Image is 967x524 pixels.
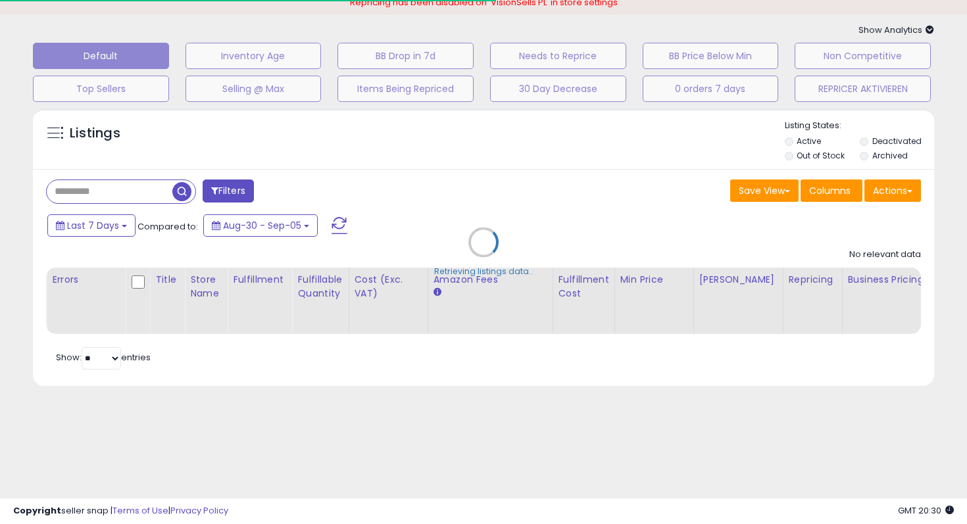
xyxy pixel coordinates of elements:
[490,76,626,102] button: 30 Day Decrease
[186,76,322,102] button: Selling @ Max
[13,505,228,517] div: seller snap | |
[33,43,169,69] button: Default
[898,504,954,517] span: 2025-09-13 20:30 GMT
[337,76,474,102] button: Items Being Repriced
[643,76,779,102] button: 0 orders 7 days
[33,76,169,102] button: Top Sellers
[13,504,61,517] strong: Copyright
[490,43,626,69] button: Needs to Reprice
[186,43,322,69] button: Inventory Age
[643,43,779,69] button: BB Price Below Min
[112,504,168,517] a: Terms of Use
[434,265,533,277] div: Retrieving listings data..
[858,24,934,36] span: Show Analytics
[795,76,931,102] button: REPRICER AKTIVIEREN
[795,43,931,69] button: Non Competitive
[170,504,228,517] a: Privacy Policy
[337,43,474,69] button: BB Drop in 7d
